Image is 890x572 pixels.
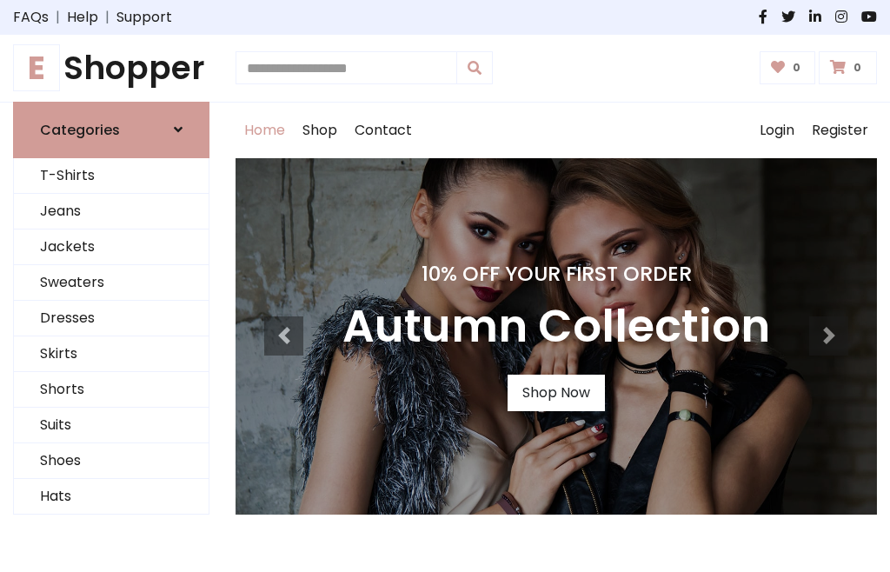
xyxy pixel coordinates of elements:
span: | [49,7,67,28]
a: Register [803,103,877,158]
a: Skirts [14,336,209,372]
a: Login [751,103,803,158]
a: Support [116,7,172,28]
a: Sweaters [14,265,209,301]
span: 0 [788,60,805,76]
h6: Categories [40,122,120,138]
a: Shoes [14,443,209,479]
a: Shop Now [508,375,605,411]
span: E [13,44,60,91]
a: EShopper [13,49,209,88]
a: Categories [13,102,209,158]
a: Jeans [14,194,209,229]
a: Jackets [14,229,209,265]
a: Home [236,103,294,158]
a: Shop [294,103,346,158]
h4: 10% Off Your First Order [342,262,770,286]
a: Dresses [14,301,209,336]
a: Shorts [14,372,209,408]
a: 0 [819,51,877,84]
a: 0 [760,51,816,84]
a: Suits [14,408,209,443]
h1: Shopper [13,49,209,88]
a: Hats [14,479,209,515]
h3: Autumn Collection [342,300,770,354]
a: Help [67,7,98,28]
span: 0 [849,60,866,76]
span: | [98,7,116,28]
a: FAQs [13,7,49,28]
a: T-Shirts [14,158,209,194]
a: Contact [346,103,421,158]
